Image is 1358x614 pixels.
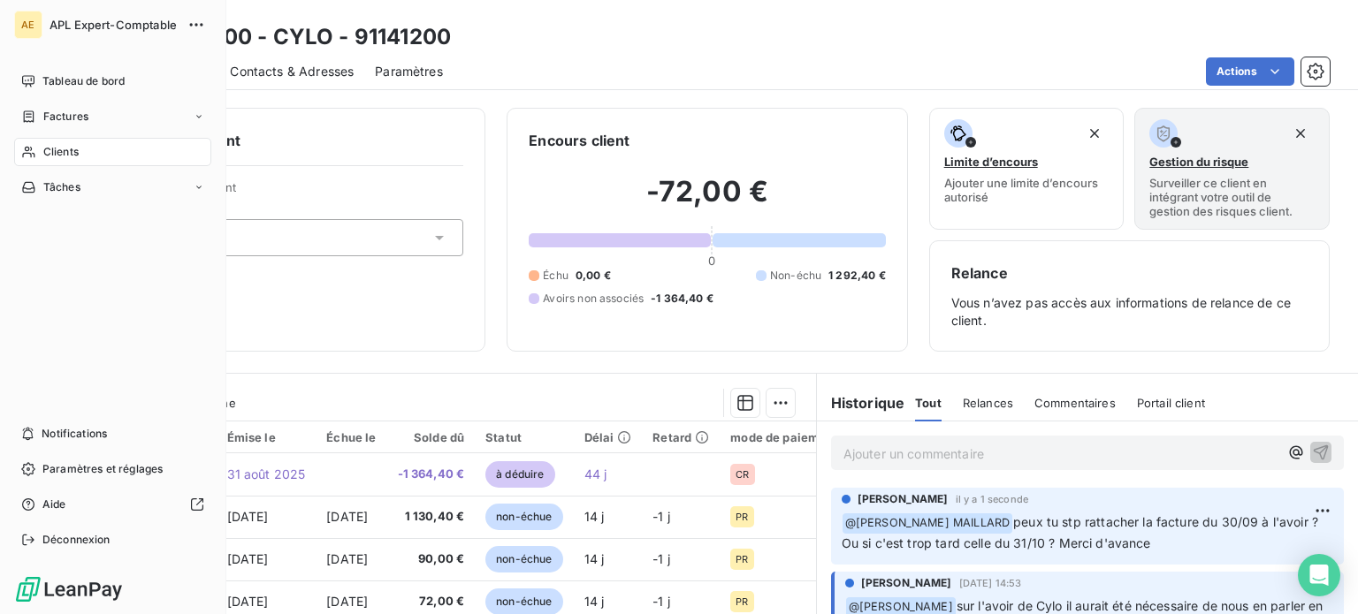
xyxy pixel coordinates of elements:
span: Ajouter une limite d’encours autorisé [944,176,1110,204]
button: Gestion du risqueSurveiller ce client en intégrant votre outil de gestion des risques client. [1134,108,1330,230]
span: 14 j [584,509,605,524]
span: [DATE] [227,551,269,566]
span: Déconnexion [42,532,111,548]
span: Paramètres [375,63,443,80]
h6: Encours client [529,130,629,151]
span: -1 364,40 € [398,466,465,483]
span: Aide [42,497,66,512]
h6: Informations client [107,130,463,151]
div: Vous n’avez pas accès aux informations de relance de ce client. [951,262,1308,330]
span: Factures [43,109,88,125]
div: Échue le [326,430,376,444]
span: 1 130,40 € [398,508,465,526]
span: [DATE] [227,594,269,609]
span: Portail client [1137,396,1205,410]
div: Solde dû [398,430,465,444]
span: il y a 1 seconde [956,494,1028,504]
span: Surveiller ce client en intégrant votre outil de gestion des risques client. [1149,176,1315,218]
span: Paramètres et réglages [42,461,163,477]
div: Open Intercom Messenger [1298,554,1340,596]
div: Retard [652,430,709,444]
span: PR [736,554,748,565]
span: 0,00 € [576,268,611,284]
span: CR [736,469,749,480]
span: Commentaires [1034,396,1116,410]
span: 14 j [584,594,605,609]
span: 14 j [584,551,605,566]
span: Tableau de bord [42,73,125,89]
span: Avoirs non associés [543,291,644,307]
h3: 91141200 - CYLO - 91141200 [156,21,451,53]
div: Délai [584,430,632,444]
span: [DATE] [326,551,368,566]
span: Tout [915,396,942,410]
span: Tâches [43,179,80,195]
span: 31 août 2025 [227,466,306,481]
span: [PERSON_NAME] [861,575,952,591]
span: Non-échu [770,268,821,284]
div: Émise le [227,430,306,444]
span: Notifications [42,426,107,442]
span: 44 j [584,466,607,481]
span: [DATE] [326,594,368,609]
span: [DATE] 14:53 [959,578,1022,588]
span: PR [736,512,748,522]
span: Limite d’encours [944,155,1038,169]
span: -1 364,40 € [651,291,713,307]
span: Clients [43,144,79,160]
span: Relances [963,396,1013,410]
span: @ [PERSON_NAME] MAILLARD [843,513,1012,534]
div: Statut [485,430,562,444]
img: Logo LeanPay [14,575,124,603]
span: Gestion du risque [1149,155,1248,169]
span: APL Expert-Comptable [50,18,177,32]
h6: Relance [951,262,1308,284]
button: Actions [1206,57,1294,86]
h6: Historique [817,392,905,413]
span: à déduire [485,461,554,488]
span: PR [736,596,748,607]
span: 90,00 € [398,550,465,568]
a: Aide [14,490,211,519]
span: 1 292,40 € [828,268,886,284]
span: Contacts & Adresses [230,63,354,80]
span: -1 j [652,551,670,566]
span: non-échue [485,504,562,530]
div: mode de paiement [730,430,837,444]
span: [DATE] [227,509,269,524]
span: Échu [543,268,568,284]
div: AE [14,11,42,39]
span: non-échue [485,546,562,572]
span: [DATE] [326,509,368,524]
h2: -72,00 € [529,174,885,227]
span: Propriétés Client [142,180,463,205]
span: -1 j [652,509,670,524]
button: Limite d’encoursAjouter une limite d’encours autorisé [929,108,1125,230]
span: peux tu stp rattacher la facture du 30/09 à l'avoir ? Ou si c'est trop tard celle du 31/10 ? Merc... [842,514,1323,550]
span: [PERSON_NAME] [858,491,949,507]
span: -1 j [652,594,670,609]
span: 0 [708,254,715,268]
span: 72,00 € [398,593,465,610]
